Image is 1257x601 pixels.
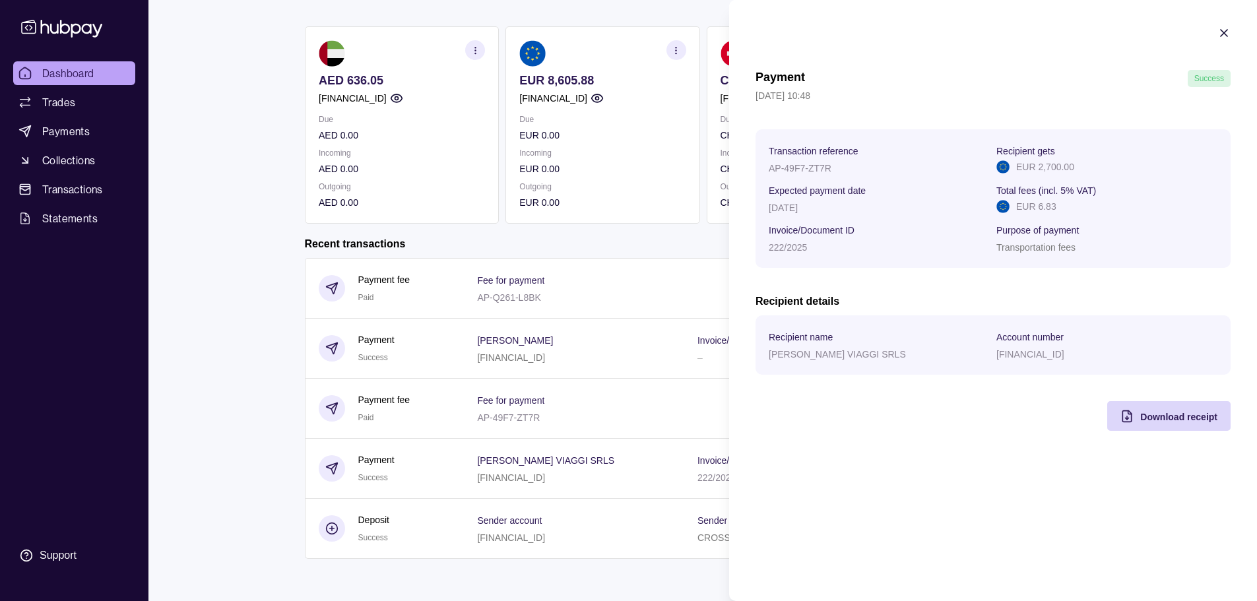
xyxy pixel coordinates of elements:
[1016,199,1056,214] p: EUR 6.83
[1016,160,1074,174] p: EUR 2,700.00
[769,225,854,236] p: Invoice/Document ID
[769,163,831,174] p: AP-49F7-ZT7R
[769,185,866,196] p: Expected payment date
[756,88,1231,103] p: [DATE] 10:48
[1194,74,1224,83] span: Success
[1107,401,1231,431] button: Download receipt
[996,332,1064,342] p: Account number
[996,146,1055,156] p: Recipient gets
[1140,412,1217,422] span: Download receipt
[996,242,1076,253] p: Transportation fees
[996,160,1010,174] img: eu
[769,242,807,253] p: 222/2025
[996,349,1064,360] p: [FINANCIAL_ID]
[756,70,805,87] h1: Payment
[769,349,906,360] p: [PERSON_NAME] VIAGGI SRLS
[769,332,833,342] p: Recipient name
[996,200,1010,213] img: eu
[996,185,1096,196] p: Total fees (incl. 5% VAT)
[769,203,798,213] p: [DATE]
[769,146,858,156] p: Transaction reference
[756,294,1231,309] h2: Recipient details
[996,225,1079,236] p: Purpose of payment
